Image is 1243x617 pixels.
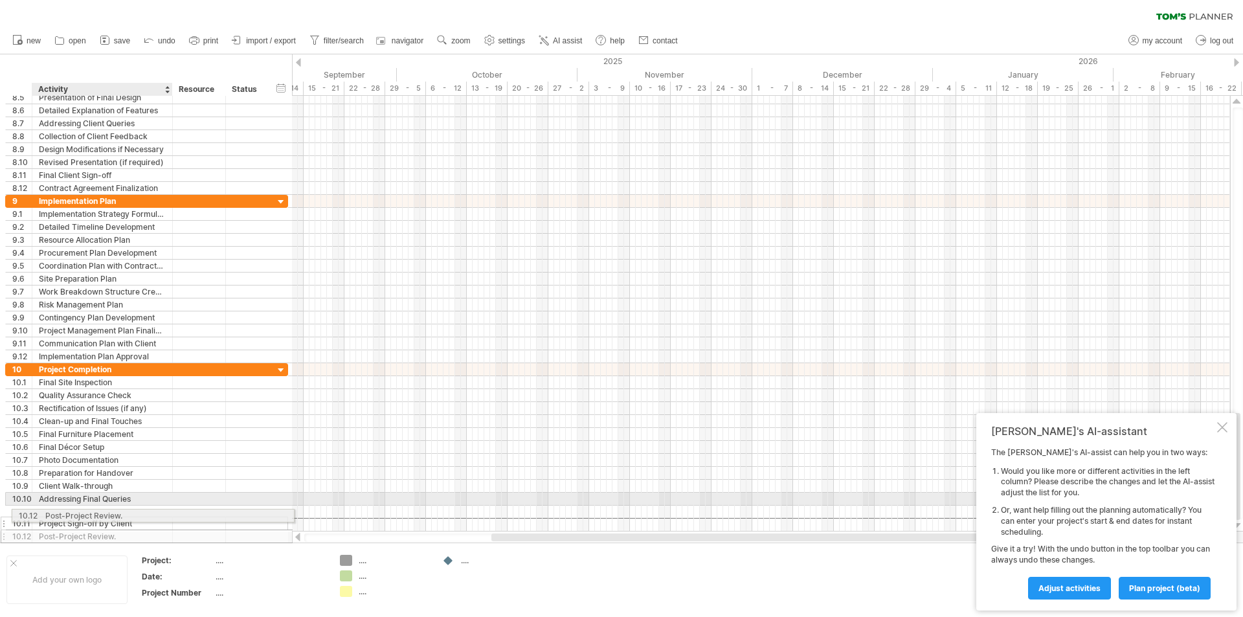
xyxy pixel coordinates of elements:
div: 10.3 [12,402,32,414]
div: 8.11 [12,169,32,181]
span: filter/search [324,36,364,45]
div: 10.2 [12,389,32,401]
a: navigator [374,32,427,49]
div: Project Management Plan Finalization [39,324,166,337]
div: Implementation Strategy Formulation [39,208,166,220]
div: Final Décor Setup [39,441,166,453]
div: .... [359,555,429,566]
div: Addressing Final Queries [39,493,166,505]
a: contact [635,32,682,49]
div: Final Furniture Placement [39,428,166,440]
div: 9.12 [12,350,32,363]
div: Resource [179,83,218,96]
div: 24 - 30 [711,82,752,95]
div: 10.11 [12,517,32,530]
div: 9.7 [12,286,32,298]
div: 3 - 9 [589,82,630,95]
div: 9.8 [12,298,32,311]
div: 15 - 21 [304,82,344,95]
div: Project Completion [39,363,166,376]
div: 22 - 28 [344,82,385,95]
div: 10.9 [12,480,32,492]
div: 6 - 12 [426,82,467,95]
div: 10.8 [12,467,32,479]
div: 8.5 [12,91,32,104]
li: Would you like more or different activities in the left column? Please describe the changes and l... [1001,466,1215,499]
div: Quality Assurance Check [39,389,166,401]
div: Design Modifications if Necessary [39,143,166,155]
span: Adjust activities [1038,583,1101,593]
div: 26 - 1 [1079,82,1119,95]
div: The [PERSON_NAME]'s AI-assist can help you in two ways: Give it a try! With the undo button in th... [991,447,1215,599]
div: 8.12 [12,182,32,194]
div: Status [232,83,260,96]
div: Final Site Inspection [39,376,166,388]
a: settings [481,32,529,49]
div: Implementation Plan Approval [39,350,166,363]
div: Post-Project Review. [39,530,166,543]
div: 8 - 14 [793,82,834,95]
div: Addressing Client Queries [39,117,166,129]
div: 9.11 [12,337,32,350]
div: Site Preparation Plan [39,273,166,285]
span: my account [1143,36,1182,45]
a: help [592,32,629,49]
div: 22 - 28 [875,82,915,95]
div: 27 - 2 [548,82,589,95]
div: October 2025 [397,68,577,82]
div: 10.6 [12,441,32,453]
div: 8.10 [12,156,32,168]
div: 9.9 [12,311,32,324]
div: Implementation Plan [39,195,166,207]
div: .... [359,570,429,581]
div: Client Walk-through [39,480,166,492]
div: 2 - 8 [1119,82,1160,95]
a: AI assist [535,32,586,49]
div: Work Breakdown Structure Creation [39,286,166,298]
div: Final Client Sign-off [39,169,166,181]
div: .... [216,587,324,598]
a: Adjust activities [1028,577,1111,600]
div: Contingency Plan Development [39,311,166,324]
div: Resource Allocation Plan [39,234,166,246]
div: 9.6 [12,273,32,285]
div: Detailed Timeline Development [39,221,166,233]
div: 10 [12,363,32,376]
div: Coordination Plan with Contractors [39,260,166,272]
div: Add your own logo [6,555,128,604]
div: 10.4 [12,415,32,427]
div: 8.6 [12,104,32,117]
div: Activity [38,83,165,96]
div: 15 - 21 [834,82,875,95]
div: .... [359,586,429,597]
div: 10.12 [12,530,32,543]
div: 19 - 25 [1038,82,1079,95]
div: 29 - 5 [385,82,426,95]
div: 9 - 15 [1160,82,1201,95]
div: Revised Presentation (if required) [39,156,166,168]
span: plan project (beta) [1129,583,1200,593]
a: log out [1193,32,1237,49]
div: 9 [12,195,32,207]
div: December 2025 [752,68,933,82]
span: log out [1210,36,1233,45]
div: 9.1 [12,208,32,220]
div: January 2026 [933,68,1114,82]
a: zoom [434,32,474,49]
div: Procurement Plan Development [39,247,166,259]
div: Clean-up and Final Touches [39,415,166,427]
div: 16 - 22 [1201,82,1242,95]
div: Preparation for Handover [39,467,166,479]
div: Rectification of Issues (if any) [39,402,166,414]
div: 9.3 [12,234,32,246]
div: 17 - 23 [671,82,711,95]
div: Collection of Client Feedback [39,130,166,142]
span: zoom [451,36,470,45]
div: Project: [142,555,213,566]
span: navigator [392,36,423,45]
div: Contract Agreement Finalization [39,182,166,194]
div: 9.4 [12,247,32,259]
div: 8.7 [12,117,32,129]
span: import / export [246,36,296,45]
div: 1 - 7 [752,82,793,95]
